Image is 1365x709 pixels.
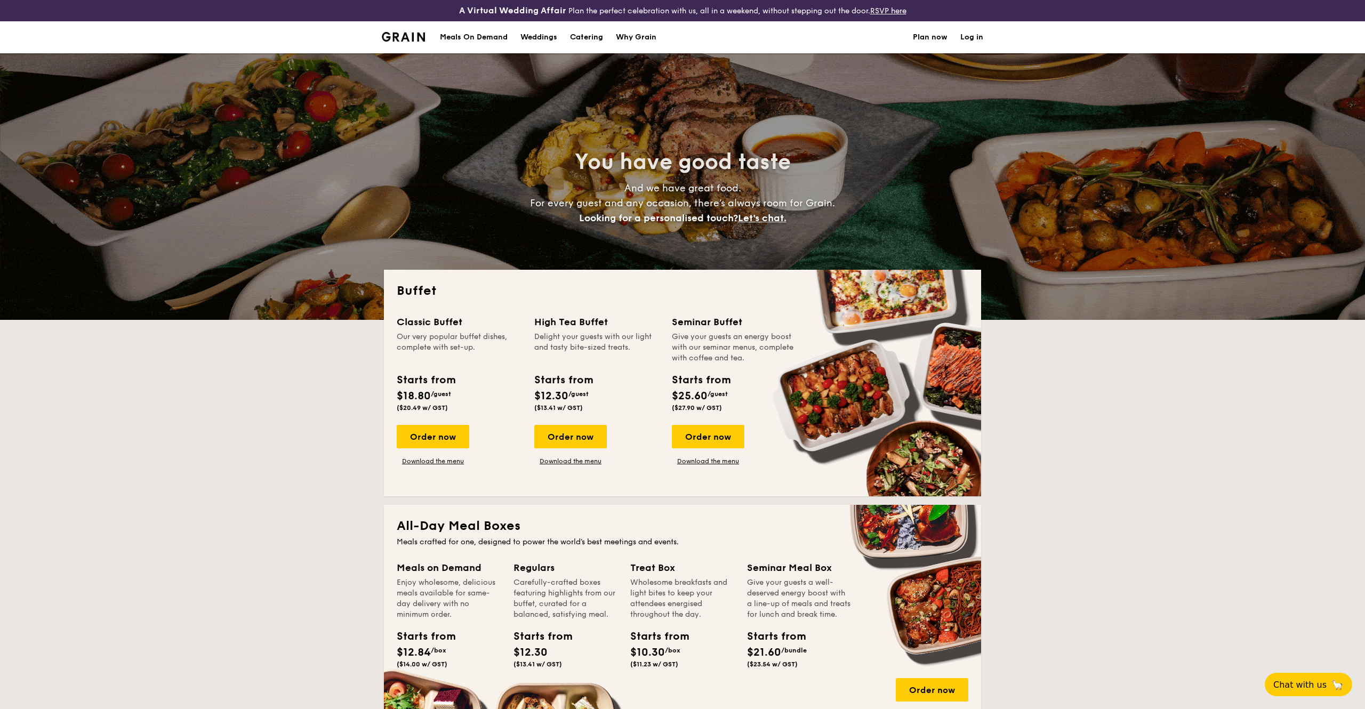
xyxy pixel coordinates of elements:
[672,372,730,388] div: Starts from
[534,404,583,412] span: ($13.41 w/ GST)
[382,32,425,42] a: Logotype
[433,21,514,53] a: Meals On Demand
[397,518,968,535] h2: All-Day Meal Boxes
[747,646,781,659] span: $21.60
[513,629,561,644] div: Starts from
[375,4,990,17] div: Plan the perfect celebration with us, all in a weekend, without stepping out the door.
[397,372,455,388] div: Starts from
[672,332,797,364] div: Give your guests an energy boost with our seminar menus, complete with coffee and tea.
[870,6,906,15] a: RSVP here
[564,21,609,53] a: Catering
[534,425,607,448] div: Order now
[738,212,786,224] span: Let's chat.
[534,332,659,364] div: Delight your guests with our light and tasty bite-sized treats.
[534,390,568,402] span: $12.30
[609,21,663,53] a: Why Grain
[431,390,451,398] span: /guest
[672,404,722,412] span: ($27.90 w/ GST)
[459,4,566,17] h4: A Virtual Wedding Affair
[440,21,508,53] div: Meals On Demand
[514,21,564,53] a: Weddings
[431,647,446,654] span: /box
[960,21,983,53] a: Log in
[513,660,562,668] span: ($13.41 w/ GST)
[896,678,968,702] div: Order now
[747,560,851,575] div: Seminar Meal Box
[747,660,798,668] span: ($23.54 w/ GST)
[534,372,592,388] div: Starts from
[747,577,851,620] div: Give your guests a well-deserved energy boost with a line-up of meals and treats for lunch and br...
[575,149,791,175] span: You have good taste
[568,390,589,398] span: /guest
[397,457,469,465] a: Download the menu
[672,425,744,448] div: Order now
[534,315,659,329] div: High Tea Buffet
[665,647,680,654] span: /box
[397,660,447,668] span: ($14.00 w/ GST)
[397,283,968,300] h2: Buffet
[397,425,469,448] div: Order now
[530,182,835,224] span: And we have great food. For every guest and any occasion, there’s always room for Grain.
[397,577,501,620] div: Enjoy wholesome, delicious meals available for same-day delivery with no minimum order.
[579,212,738,224] span: Looking for a personalised touch?
[913,21,948,53] a: Plan now
[630,646,665,659] span: $10.30
[747,629,795,644] div: Starts from
[1273,680,1327,690] span: Chat with us
[397,629,445,644] div: Starts from
[397,390,431,402] span: $18.80
[630,660,678,668] span: ($11.23 w/ GST)
[534,457,607,465] a: Download the menu
[781,647,807,654] span: /bundle
[513,560,617,575] div: Regulars
[630,629,678,644] div: Starts from
[630,577,734,620] div: Wholesome breakfasts and light bites to keep your attendees energised throughout the day.
[513,577,617,620] div: Carefully-crafted boxes featuring highlights from our buffet, curated for a balanced, satisfying ...
[672,315,797,329] div: Seminar Buffet
[1265,673,1352,696] button: Chat with us🦙
[397,560,501,575] div: Meals on Demand
[397,646,431,659] span: $12.84
[672,390,708,402] span: $25.60
[616,21,656,53] div: Why Grain
[397,537,968,547] div: Meals crafted for one, designed to power the world's best meetings and events.
[520,21,557,53] div: Weddings
[1331,679,1344,691] span: 🦙
[397,404,448,412] span: ($20.49 w/ GST)
[672,457,744,465] a: Download the menu
[570,21,603,53] h1: Catering
[513,646,548,659] span: $12.30
[382,32,425,42] img: Grain
[708,390,728,398] span: /guest
[630,560,734,575] div: Treat Box
[397,315,521,329] div: Classic Buffet
[397,332,521,364] div: Our very popular buffet dishes, complete with set-up.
